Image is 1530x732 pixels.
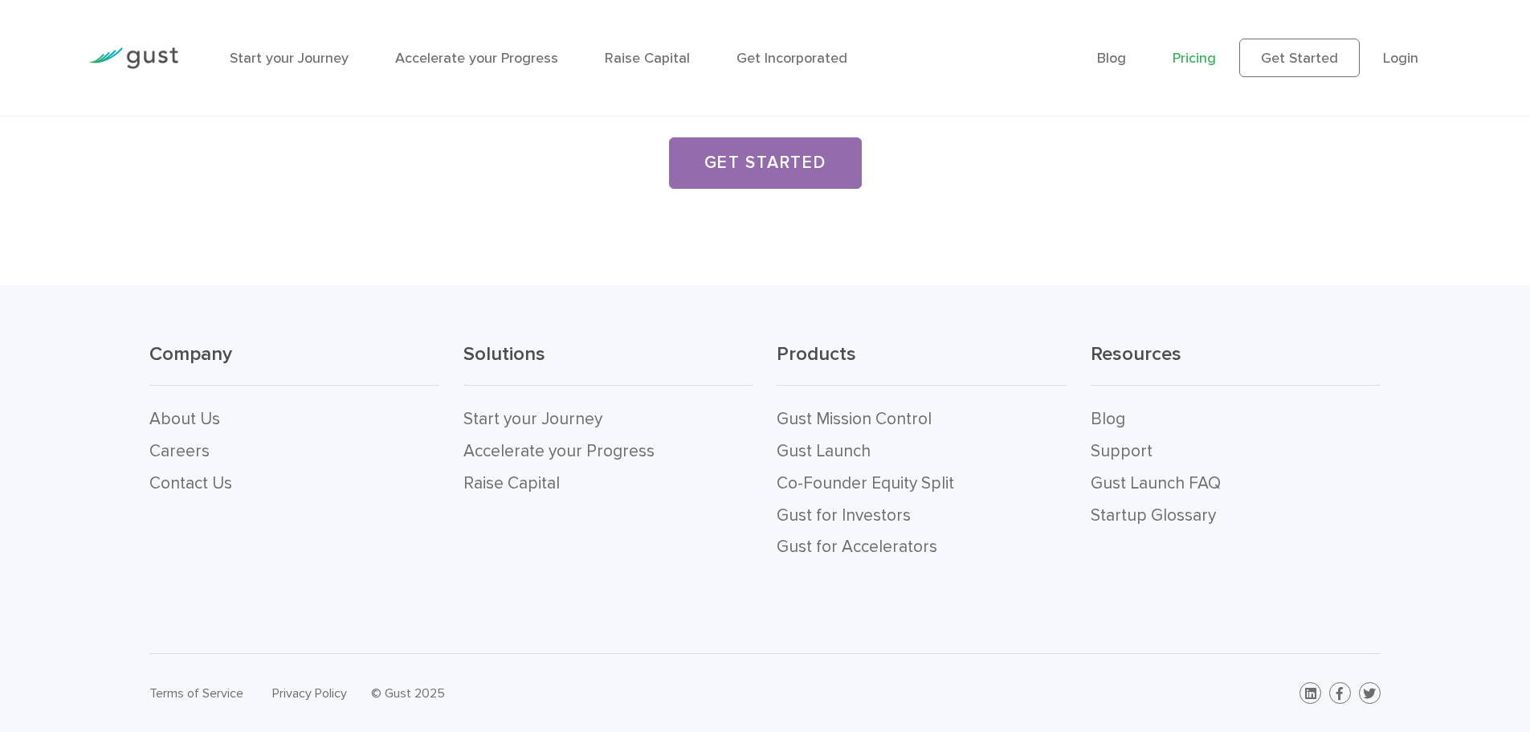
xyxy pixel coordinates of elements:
[88,47,178,69] img: Gust Logo
[777,473,954,493] a: Co-Founder Equity Split
[669,137,862,189] a: GET STARTED
[149,685,243,701] a: Terms of Service
[1091,341,1381,386] h3: Resources
[149,409,220,429] a: About Us
[1383,50,1418,67] a: Login
[463,473,560,493] a: Raise Capital
[1097,50,1126,67] a: Blog
[463,341,753,386] h3: Solutions
[1091,441,1153,461] a: Support
[463,409,602,429] a: Start your Journey
[230,50,349,67] a: Start your Journey
[371,682,753,705] div: © Gust 2025
[463,441,655,461] a: Accelerate your Progress
[777,341,1067,386] h3: Products
[272,685,347,701] a: Privacy Policy
[1091,409,1125,429] a: Blog
[1239,39,1360,77] a: Get Started
[777,537,937,557] a: Gust for Accelerators
[149,441,210,461] a: Careers
[777,441,871,461] a: Gust Launch
[777,505,911,525] a: Gust for Investors
[1091,473,1221,493] a: Gust Launch FAQ
[1091,505,1216,525] a: Startup Glossary
[1173,50,1216,67] a: Pricing
[736,50,847,67] a: Get Incorporated
[149,341,439,386] h3: Company
[777,409,932,429] a: Gust Mission Control
[605,50,690,67] a: Raise Capital
[149,473,232,493] a: Contact Us
[395,50,558,67] a: Accelerate your Progress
